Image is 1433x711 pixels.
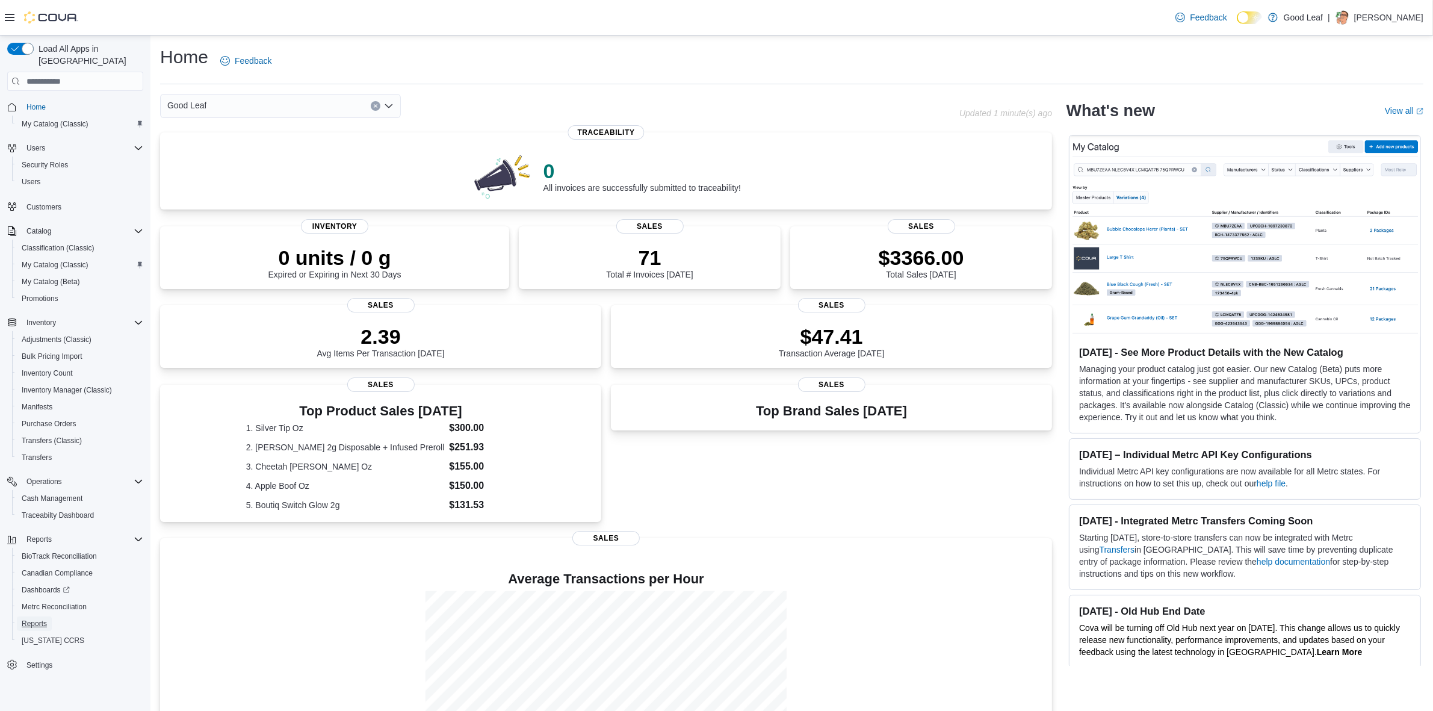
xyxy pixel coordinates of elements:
[798,377,865,392] span: Sales
[12,490,148,507] button: Cash Management
[12,240,148,256] button: Classification (Classic)
[17,241,143,255] span: Classification (Classic)
[449,498,515,512] dd: $131.53
[347,377,415,392] span: Sales
[26,102,46,112] span: Home
[17,417,143,431] span: Purchase Orders
[449,479,515,493] dd: $150.00
[12,548,148,565] button: BioTrack Reconciliation
[12,432,148,449] button: Transfers (Classic)
[22,568,93,578] span: Canadian Compliance
[22,277,80,287] span: My Catalog (Beta)
[568,125,645,140] span: Traceability
[1328,10,1330,25] p: |
[1079,605,1411,617] h3: [DATE] - Old Hub End Date
[24,11,78,23] img: Cova
[12,273,148,290] button: My Catalog (Beta)
[12,173,148,190] button: Users
[22,619,47,629] span: Reports
[22,494,82,503] span: Cash Management
[22,474,67,489] button: Operations
[12,415,148,432] button: Purchase Orders
[26,226,51,236] span: Catalog
[17,291,143,306] span: Promotions
[17,383,117,397] a: Inventory Manager (Classic)
[160,45,208,69] h1: Home
[1079,449,1411,461] h3: [DATE] – Individual Metrc API Key Configurations
[22,585,70,595] span: Dashboards
[12,565,148,582] button: Canadian Compliance
[888,219,955,234] span: Sales
[1079,346,1411,358] h3: [DATE] - See More Product Details with the New Catalog
[879,246,964,279] div: Total Sales [DATE]
[17,332,143,347] span: Adjustments (Classic)
[17,491,87,506] a: Cash Management
[167,98,206,113] span: Good Leaf
[756,404,907,418] h3: Top Brand Sales [DATE]
[1171,5,1231,29] a: Feedback
[22,657,143,672] span: Settings
[17,241,99,255] a: Classification (Classic)
[22,335,91,344] span: Adjustments (Classic)
[572,531,640,545] span: Sales
[347,298,415,312] span: Sales
[26,535,52,544] span: Reports
[17,117,143,131] span: My Catalog (Classic)
[17,600,91,614] a: Metrc Reconciliation
[606,246,693,279] div: Total # Invoices [DATE]
[2,197,148,215] button: Customers
[22,141,143,155] span: Users
[7,93,143,705] nav: Complex example
[12,382,148,399] button: Inventory Manager (Classic)
[1237,11,1262,24] input: Dark Mode
[17,349,143,364] span: Bulk Pricing Import
[1335,10,1349,25] div: Kody Hill
[1079,532,1411,580] p: Starting [DATE], store-to-store transfers can now be integrated with Metrc using in [GEOGRAPHIC_D...
[22,160,68,170] span: Security Roles
[22,436,82,446] span: Transfers (Classic)
[17,549,143,564] span: BioTrack Reconciliation
[26,660,52,670] span: Settings
[22,368,73,378] span: Inventory Count
[22,294,58,303] span: Promotions
[22,658,57,672] a: Settings
[22,260,88,270] span: My Catalog (Classic)
[543,159,741,193] div: All invoices are successfully submitted to traceability!
[22,551,97,561] span: BioTrack Reconciliation
[17,417,81,431] a: Purchase Orders
[22,177,40,187] span: Users
[371,101,380,111] button: Clear input
[17,158,143,172] span: Security Roles
[1385,106,1423,116] a: View allExternal link
[22,385,112,395] span: Inventory Manager (Classic)
[2,473,148,490] button: Operations
[22,532,57,547] button: Reports
[17,275,85,289] a: My Catalog (Beta)
[12,157,148,173] button: Security Roles
[26,318,56,328] span: Inventory
[17,117,93,131] a: My Catalog (Classic)
[22,315,61,330] button: Inventory
[2,314,148,331] button: Inventory
[215,49,276,73] a: Feedback
[22,141,50,155] button: Users
[17,383,143,397] span: Inventory Manager (Classic)
[17,400,143,414] span: Manifests
[22,199,143,214] span: Customers
[17,175,45,189] a: Users
[2,223,148,240] button: Catalog
[1079,623,1400,657] span: Cova will be turning off Old Hub next year on [DATE]. This change allows us to quickly release ne...
[17,349,87,364] a: Bulk Pricing Import
[17,616,52,631] a: Reports
[170,572,1042,586] h4: Average Transactions per Hour
[26,202,61,212] span: Customers
[12,507,148,524] button: Traceabilty Dashboard
[17,566,97,580] a: Canadian Compliance
[17,566,143,580] span: Canadian Compliance
[17,433,143,448] span: Transfers (Classic)
[12,256,148,273] button: My Catalog (Classic)
[26,143,45,153] span: Users
[17,258,143,272] span: My Catalog (Classic)
[959,108,1052,118] p: Updated 1 minute(s) ago
[22,224,143,238] span: Catalog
